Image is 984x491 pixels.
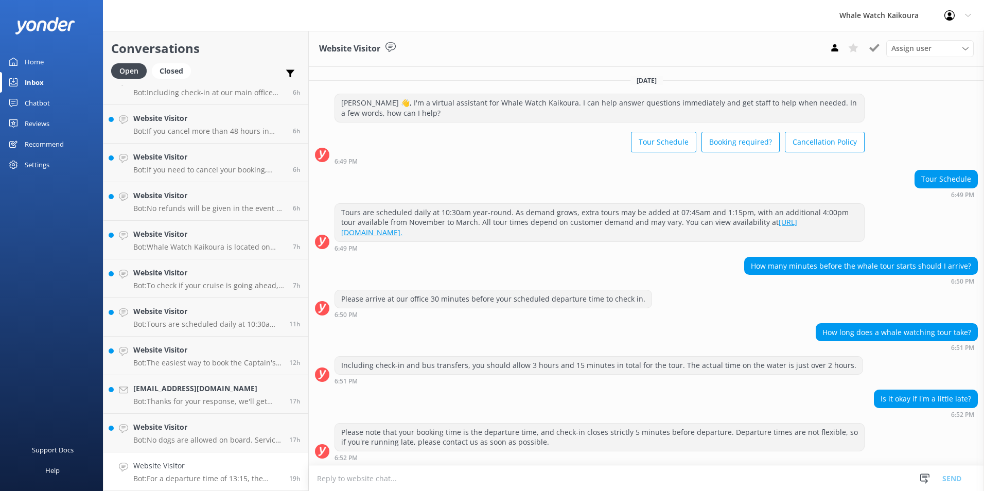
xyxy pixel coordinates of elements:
[335,357,863,374] div: Including check-in and bus transfers, you should allow 3 hours and 15 minutes in total for the to...
[133,229,285,240] h4: Website Visitor
[103,337,308,375] a: Website VisitorBot:The easiest way to book the Captain's Cabin is online at [URL][DOMAIN_NAME]. Y...
[293,88,301,97] span: 08:47am 11-Aug-2025 (UTC +12:00) Pacific/Auckland
[319,42,380,56] h3: Website Visitor
[133,242,285,252] p: Bot: Whale Watch Kaikoura is located on [GEOGRAPHIC_DATA], [GEOGRAPHIC_DATA]. It is the only buil...
[335,312,358,318] strong: 6:50 PM
[293,281,301,290] span: 07:02am 11-Aug-2025 (UTC +12:00) Pacific/Auckland
[335,290,652,308] div: Please arrive at our office 30 minutes before your scheduled departure time to check in.
[103,144,308,182] a: Website VisitorBot:If you need to cancel your booking, please contact us directly at [PHONE_NUMBE...
[133,474,282,483] p: Bot: For a departure time of 13:15, the check-in deadline is 13:10. Please arrive at our office 3...
[32,440,74,460] div: Support Docs
[891,43,932,54] span: Assign user
[874,390,977,408] div: Is it okay if I'm a little late?
[111,65,152,76] a: Open
[745,257,977,275] div: How many minutes before the whale tour starts should I arrive?
[111,39,301,58] h2: Conversations
[133,306,282,317] h4: Website Visitor
[289,358,301,367] span: 02:45am 11-Aug-2025 (UTC +12:00) Pacific/Auckland
[133,88,285,97] p: Bot: Including check-in at our main office and bus transfers to and from our marina at [GEOGRAPHI...
[103,259,308,298] a: Website VisitorBot:To check if your cruise is going ahead, click the Cruise Status button at the ...
[289,397,301,406] span: 09:39pm 10-Aug-2025 (UTC +12:00) Pacific/Auckland
[25,93,50,113] div: Chatbot
[133,422,282,433] h4: Website Visitor
[335,244,865,252] div: 06:49pm 10-Aug-2025 (UTC +12:00) Pacific/Auckland
[293,127,301,135] span: 08:44am 11-Aug-2025 (UTC +12:00) Pacific/Auckland
[133,127,285,136] p: Bot: If you cancel more than 48 hours in advance of your tour departure, you get a 100% refund. T...
[25,72,44,93] div: Inbox
[816,324,977,341] div: How long does a whale watching tour take?
[152,65,196,76] a: Closed
[133,358,282,367] p: Bot: The easiest way to book the Captain's Cabin is online at [URL][DOMAIN_NAME]. You'll see live...
[133,383,282,394] h4: [EMAIL_ADDRESS][DOMAIN_NAME]
[152,63,191,79] div: Closed
[133,460,282,471] h4: Website Visitor
[335,159,358,165] strong: 6:49 PM
[335,378,358,384] strong: 6:51 PM
[133,435,282,445] p: Bot: No dogs are allowed on board. Service dogs are permitted onboard, but we would need to recei...
[335,94,864,121] div: [PERSON_NAME] 👋, I'm a virtual assistant for Whale Watch Kaikoura. I can help answer questions im...
[631,132,696,152] button: Tour Schedule
[25,113,49,134] div: Reviews
[133,397,282,406] p: Bot: Thanks for your response, we'll get back to you as soon as we can during opening hours.
[133,113,285,124] h4: Website Visitor
[951,278,974,285] strong: 6:50 PM
[103,375,308,414] a: [EMAIL_ADDRESS][DOMAIN_NAME]Bot:Thanks for your response, we'll get back to you as soon as we can...
[816,344,978,351] div: 06:51pm 10-Aug-2025 (UTC +12:00) Pacific/Auckland
[133,267,285,278] h4: Website Visitor
[25,134,64,154] div: Recommend
[133,204,285,213] p: Bot: No refunds will be given in the event of your failure to notify us of your cancellation 48 h...
[335,246,358,252] strong: 6:49 PM
[335,377,863,384] div: 06:51pm 10-Aug-2025 (UTC +12:00) Pacific/Auckland
[103,105,308,144] a: Website VisitorBot:If you cancel more than 48 hours in advance of your tour departure, you get a ...
[103,182,308,221] a: Website VisitorBot:No refunds will be given in the event of your failure to notify us of your can...
[293,242,301,251] span: 07:17am 11-Aug-2025 (UTC +12:00) Pacific/Auckland
[103,298,308,337] a: Website VisitorBot:Tours are scheduled daily at 10:30am year-round. Extra tours may be added at 7...
[133,344,282,356] h4: Website Visitor
[133,190,285,201] h4: Website Visitor
[103,221,308,259] a: Website VisitorBot:Whale Watch Kaikoura is located on [GEOGRAPHIC_DATA], [GEOGRAPHIC_DATA]. It is...
[951,412,974,418] strong: 6:52 PM
[289,435,301,444] span: 09:25pm 10-Aug-2025 (UTC +12:00) Pacific/Auckland
[111,63,147,79] div: Open
[103,66,308,105] a: Website VisitorBot:Including check-in at our main office and bus transfers to and from our marina...
[915,191,978,198] div: 06:49pm 10-Aug-2025 (UTC +12:00) Pacific/Auckland
[341,217,797,237] a: [URL][DOMAIN_NAME].
[103,414,308,452] a: Website VisitorBot:No dogs are allowed on board. Service dogs are permitted onboard, but we would...
[293,165,301,174] span: 08:16am 11-Aug-2025 (UTC +12:00) Pacific/Auckland
[335,455,358,461] strong: 6:52 PM
[15,17,75,34] img: yonder-white-logo.png
[951,192,974,198] strong: 6:49 PM
[335,157,865,165] div: 06:49pm 10-Aug-2025 (UTC +12:00) Pacific/Auckland
[289,320,301,328] span: 03:15am 11-Aug-2025 (UTC +12:00) Pacific/Auckland
[874,411,978,418] div: 06:52pm 10-Aug-2025 (UTC +12:00) Pacific/Auckland
[744,277,978,285] div: 06:50pm 10-Aug-2025 (UTC +12:00) Pacific/Auckland
[293,204,301,213] span: 08:06am 11-Aug-2025 (UTC +12:00) Pacific/Auckland
[133,151,285,163] h4: Website Visitor
[289,474,301,483] span: 07:19pm 10-Aug-2025 (UTC +12:00) Pacific/Auckland
[45,460,60,481] div: Help
[25,154,49,175] div: Settings
[915,170,977,188] div: Tour Schedule
[133,320,282,329] p: Bot: Tours are scheduled daily at 10:30am year-round. Extra tours may be added at 7:45am and 1:15...
[133,165,285,174] p: Bot: If you need to cancel your booking, please contact us directly at [PHONE_NUMBER] or [EMAIL_A...
[335,311,652,318] div: 06:50pm 10-Aug-2025 (UTC +12:00) Pacific/Auckland
[335,424,864,451] div: Please note that your booking time is the departure time, and check-in closes strictly 5 minutes ...
[335,454,865,461] div: 06:52pm 10-Aug-2025 (UTC +12:00) Pacific/Auckland
[785,132,865,152] button: Cancellation Policy
[886,40,974,57] div: Assign User
[701,132,780,152] button: Booking required?
[630,76,663,85] span: [DATE]
[25,51,44,72] div: Home
[951,345,974,351] strong: 6:51 PM
[103,452,308,491] a: Website VisitorBot:For a departure time of 13:15, the check-in deadline is 13:10. Please arrive a...
[133,281,285,290] p: Bot: To check if your cruise is going ahead, click the Cruise Status button at the top of our web...
[335,204,864,241] div: Tours are scheduled daily at 10:30am year-round. As demand grows, extra tours may be added at 07:...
